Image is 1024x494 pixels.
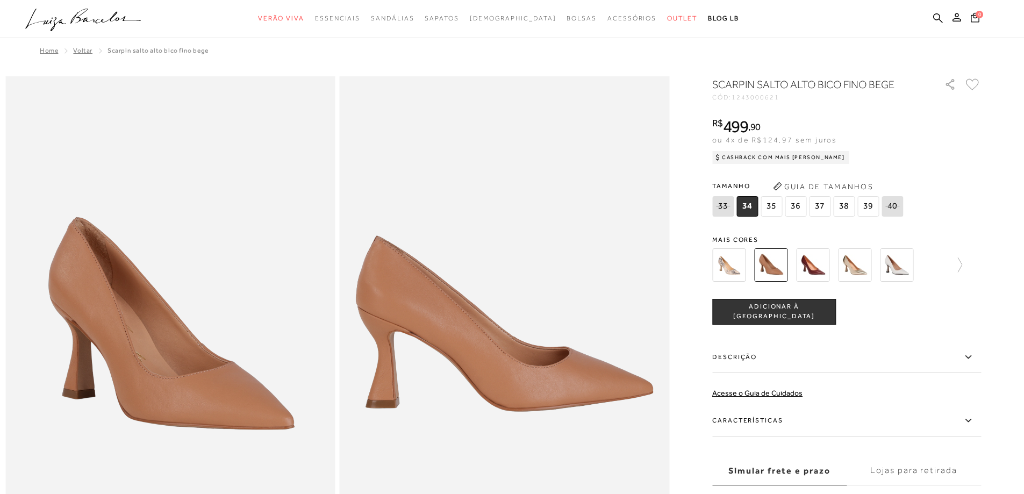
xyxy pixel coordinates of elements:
button: Guia de Tamanhos [769,178,877,195]
span: 34 [736,196,758,217]
a: noSubCategoriesText [371,9,414,28]
span: Tamanho [712,178,906,194]
span: 1243000621 [732,94,779,101]
div: Cashback com Mais [PERSON_NAME] [712,151,849,164]
button: ADICIONAR À [GEOGRAPHIC_DATA] [712,299,836,325]
label: Lojas para retirada [847,456,981,485]
span: 37 [809,196,830,217]
span: 499 [723,117,748,136]
span: 90 [750,121,761,132]
a: noSubCategoriesText [315,9,360,28]
span: [DEMOGRAPHIC_DATA] [470,15,556,22]
img: SCARPIN SALTO ALTO BICO FINO BEGE [754,248,787,282]
a: BLOG LB [708,9,739,28]
button: 0 [968,12,983,26]
span: ou 4x de R$124,97 sem juros [712,135,836,144]
a: noSubCategoriesText [425,9,459,28]
span: Mais cores [712,237,981,243]
span: Sandálias [371,15,414,22]
span: Essenciais [315,15,360,22]
span: 36 [785,196,806,217]
span: ADICIONAR À [GEOGRAPHIC_DATA] [713,302,835,321]
span: 38 [833,196,855,217]
img: SCARPIN SALTO ALTO BICO FINO METALIZADO DOURADO [838,248,871,282]
a: Voltar [73,47,92,54]
a: Home [40,47,58,54]
span: 35 [761,196,782,217]
span: Verão Viva [258,15,304,22]
a: noSubCategoriesText [667,9,697,28]
span: Sapatos [425,15,459,22]
a: noSubCategoriesText [567,9,597,28]
a: noSubCategoriesText [470,9,556,28]
span: 33 [712,196,734,217]
img: SCARPIN DE BICO FINO EM COURO ANIMAL PRINT COBRA DE SALTO ALTO [712,248,746,282]
span: Bolsas [567,15,597,22]
span: SCARPIN SALTO ALTO BICO FINO BEGE [108,47,209,54]
span: 0 [976,11,983,18]
span: 39 [857,196,879,217]
i: , [748,122,761,132]
label: Simular frete e prazo [712,456,847,485]
i: R$ [712,118,723,128]
a: Acesse o Guia de Cuidados [712,389,803,397]
img: SCARPIN SALTO ALTO BICO FINO OFF WHITE [880,248,913,282]
a: noSubCategoriesText [607,9,656,28]
span: 40 [882,196,903,217]
img: SCARPIN SALTO ALTO BICO FINO MALBEC [796,248,829,282]
a: noSubCategoriesText [258,9,304,28]
span: BLOG LB [708,15,739,22]
div: CÓD: [712,94,927,101]
span: Outlet [667,15,697,22]
label: Características [712,405,981,436]
span: Acessórios [607,15,656,22]
h1: SCARPIN SALTO ALTO BICO FINO BEGE [712,77,914,92]
label: Descrição [712,342,981,373]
